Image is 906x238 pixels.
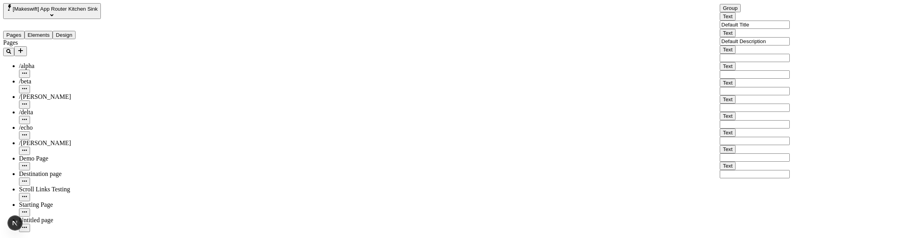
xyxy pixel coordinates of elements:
button: Text [720,62,736,70]
span: Text [723,113,732,119]
div: Demo Page [19,155,113,162]
button: Text [720,162,736,170]
div: Pages [3,39,113,46]
div: Destination page [19,170,113,178]
span: Text [723,47,732,53]
button: Design [53,31,76,39]
span: Text [723,130,732,136]
div: Untitled page [19,217,113,224]
button: Add new [14,46,27,56]
span: Group [723,5,738,11]
button: Text [720,45,736,54]
span: Text [723,80,732,86]
button: Text [720,12,736,21]
span: Text [723,163,732,169]
button: Text [720,29,736,37]
span: [Makeswift] App Router Kitchen Sink [13,6,98,12]
button: Elements [25,31,53,39]
div: Starting Page [19,201,113,208]
button: Group [720,4,741,12]
span: Text [723,146,732,152]
div: /[PERSON_NAME] [19,93,113,100]
button: Text [720,112,736,120]
button: Text [720,145,736,153]
div: /beta [19,78,113,85]
button: Select site [3,3,101,19]
button: Text [720,95,736,104]
span: Text [723,30,732,36]
button: Pages [3,31,25,39]
button: Text [720,79,736,87]
span: Text [723,63,732,69]
div: /alpha [19,62,113,70]
div: /echo [19,124,113,131]
div: Scroll Links Testing [19,186,113,193]
p: Cookie Test Route [3,6,115,13]
div: /[PERSON_NAME] [19,140,113,147]
div: /delta [19,109,113,116]
button: Text [720,128,736,137]
span: Text [723,96,732,102]
span: Text [723,13,732,19]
